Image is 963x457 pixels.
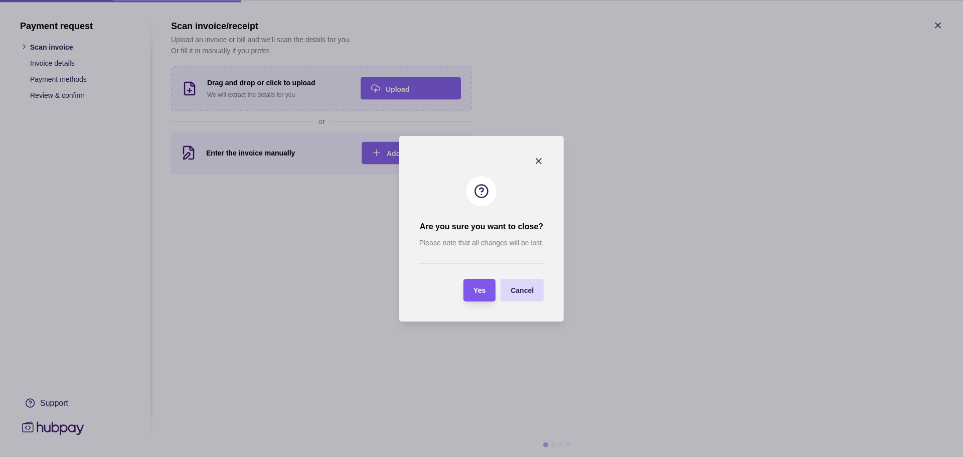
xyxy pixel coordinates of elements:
[473,286,486,294] span: Yes
[419,237,544,248] p: Please note that all changes will be lost.
[420,221,543,232] h2: Are you sure you want to close?
[501,279,544,301] button: Cancel
[511,286,534,294] span: Cancel
[463,279,496,301] button: Yes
